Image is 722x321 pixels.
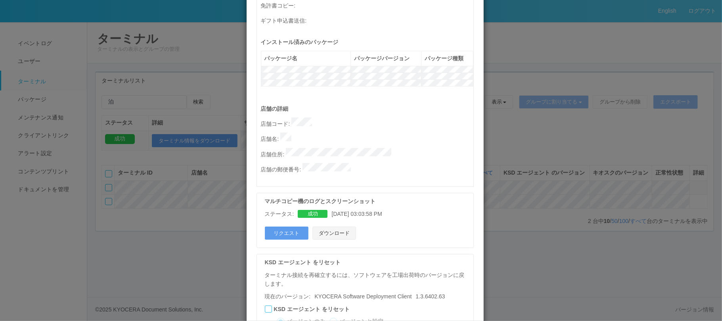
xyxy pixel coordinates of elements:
[265,210,469,218] div: [DATE] 03:03:58 PM
[261,38,473,46] p: インストール済みのパッケージ
[261,133,473,144] p: 店舗名 :
[265,271,469,288] p: ターミナル接続を再確立するには、ソフトウェアを工場出荷時のバージョンに戻します。
[264,54,347,63] div: パッケージ名
[310,293,445,300] span: 1.3.6402.63
[312,227,356,240] button: ダウンロード
[354,54,418,63] div: パッケージバージョン
[265,210,294,218] p: ステータス:
[261,14,473,25] p: ギフト申込書送信 :
[425,54,470,63] div: パッケージ種類
[261,105,473,113] p: 店舗の詳細
[265,227,308,240] button: リクエスト
[261,117,473,129] p: 店舗コード :
[261,148,473,159] p: 店舗住所 :
[265,292,469,301] p: 現在のバージョン:
[314,293,412,300] span: KYOCERA Software Deployment Client
[265,258,469,267] p: KSD エージェント をリセット
[265,197,469,206] p: マルチコピー機のログとスクリーンショット
[261,163,473,174] p: 店舗の郵便番号 :
[274,305,350,313] label: KSD エージェント をリセット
